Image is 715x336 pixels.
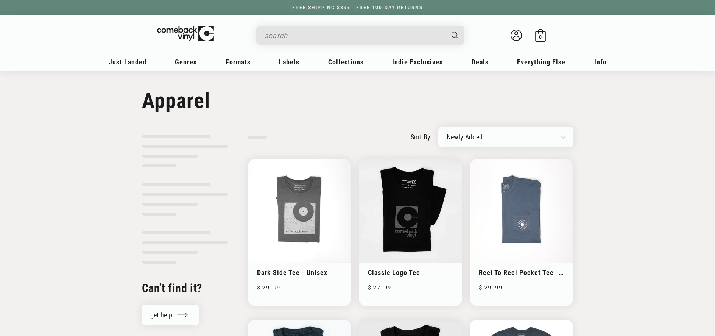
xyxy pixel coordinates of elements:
a: FREE SHIPPING $89+ | FREE 100-DAY RETURNS [285,5,430,10]
span: 0 [539,34,542,40]
div: Search [256,26,464,45]
span: Info [594,58,607,66]
a: Dark Side Tee - Unisex [257,269,342,277]
input: search [265,28,444,43]
h1: Apparel [142,88,573,113]
span: Collections [328,58,364,66]
span: Everything Else [517,58,565,66]
h2: Can't find it? [142,281,228,295]
a: Classic Logo Tee [368,269,453,277]
span: Formats [226,58,251,66]
span: Deals [472,58,489,66]
a: Reel To Reel Pocket Tee - Unisex [479,269,564,277]
span: Labels [279,58,299,66]
label: sort by [411,132,431,142]
span: Just Landed [109,58,146,66]
span: Genres [175,58,197,66]
a: get help [142,305,199,325]
button: Search [445,26,465,45]
span: Indie Exclusives [392,58,443,66]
